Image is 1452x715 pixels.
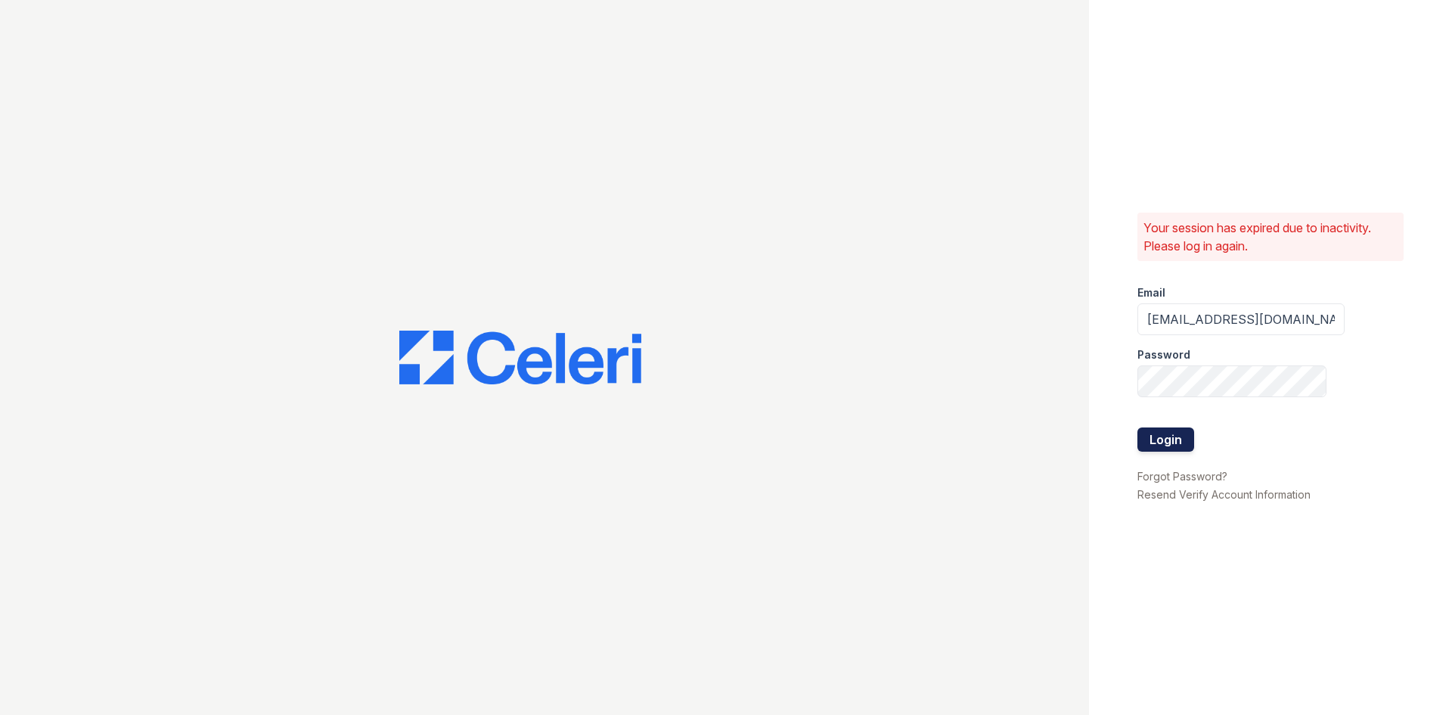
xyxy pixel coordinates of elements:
[1143,219,1398,255] p: Your session has expired due to inactivity. Please log in again.
[1137,470,1227,483] a: Forgot Password?
[1137,285,1165,300] label: Email
[1137,427,1194,452] button: Login
[1137,488,1311,501] a: Resend Verify Account Information
[399,331,641,385] img: CE_Logo_Blue-a8612792a0a2168367f1c8372b55b34899dd931a85d93a1a3d3e32e68fde9ad4.png
[1137,347,1190,362] label: Password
